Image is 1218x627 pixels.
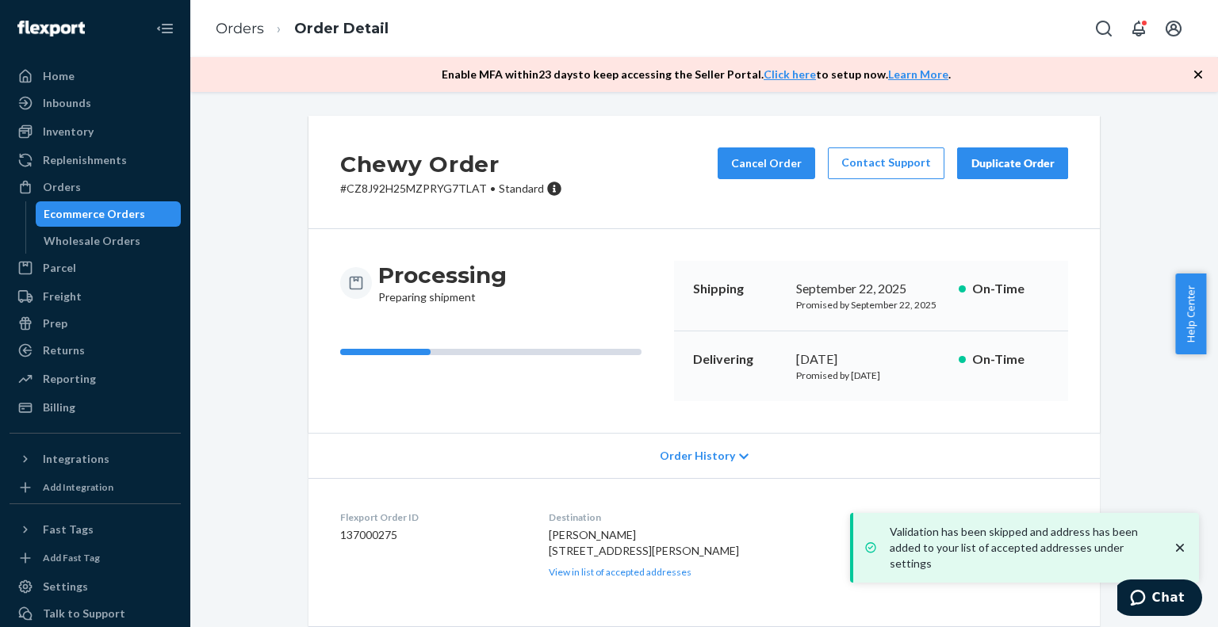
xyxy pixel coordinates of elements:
a: Returns [10,338,181,363]
a: View in list of accepted addresses [549,566,691,578]
div: Fast Tags [43,522,94,537]
a: Wholesale Orders [36,228,182,254]
div: Add Integration [43,480,113,494]
div: [DATE] [796,350,946,369]
div: Duplicate Order [971,155,1055,171]
h3: Processing [378,261,507,289]
a: Settings [10,574,181,599]
a: Prep [10,311,181,336]
p: On-Time [972,280,1049,298]
a: Orders [10,174,181,200]
ol: breadcrumbs [203,6,401,52]
button: Duplicate Order [957,147,1068,179]
div: Prep [43,315,67,331]
p: Promised by September 22, 2025 [796,298,946,312]
p: Delivering [693,350,783,369]
p: # CZ8J92H25MZPRYG7TLAT [340,181,562,197]
a: Inventory [10,119,181,144]
button: Fast Tags [10,517,181,542]
button: Integrations [10,446,181,472]
div: Integrations [43,451,109,467]
a: Ecommerce Orders [36,201,182,227]
dt: Flexport Order ID [340,510,523,524]
div: Replenishments [43,152,127,168]
h2: Chewy Order [340,147,562,181]
div: Inbounds [43,95,91,111]
a: Billing [10,395,181,420]
button: Open Search Box [1088,13,1120,44]
div: Settings [43,579,88,595]
button: Close Navigation [149,13,181,44]
button: Talk to Support [10,601,181,626]
a: Parcel [10,255,181,281]
button: Cancel Order [718,147,815,179]
div: Inventory [43,124,94,140]
a: Home [10,63,181,89]
div: Parcel [43,260,76,276]
a: Click here [764,67,816,81]
p: Validation has been skipped and address has been added to your list of accepted addresses under s... [890,524,1156,572]
iframe: Opens a widget where you can chat to one of our agents [1117,579,1202,619]
p: On-Time [972,350,1049,369]
dt: Buyer Order Tracking [868,510,1068,524]
div: Home [43,68,75,84]
div: Billing [43,400,75,415]
svg: close toast [1172,540,1188,556]
a: Reporting [10,366,181,392]
div: Freight [43,289,82,304]
a: Inbounds [10,90,181,116]
div: Orders [43,179,81,195]
a: Orders [216,20,264,37]
p: Enable MFA within 23 days to keep accessing the Seller Portal. to setup now. . [442,67,951,82]
button: Open notifications [1123,13,1155,44]
dd: 137000275 [340,527,523,543]
div: Talk to Support [43,606,125,621]
div: Ecommerce Orders [44,206,145,222]
div: September 22, 2025 [796,280,946,298]
img: Flexport logo [17,21,85,36]
div: Returns [43,342,85,358]
div: Reporting [43,371,96,387]
a: Add Integration [10,478,181,497]
div: Add Fast Tag [43,551,100,564]
a: Learn More [888,67,948,81]
a: Replenishments [10,147,181,173]
button: Help Center [1175,273,1206,354]
span: Order History [660,448,735,464]
p: Shipping [693,280,783,298]
a: Contact Support [828,147,944,179]
a: Freight [10,284,181,309]
dt: Destination [549,510,844,524]
a: Add Fast Tag [10,549,181,568]
button: Open account menu [1158,13,1189,44]
div: Wholesale Orders [44,233,140,249]
div: Preparing shipment [378,261,507,305]
span: • [490,182,496,195]
p: Promised by [DATE] [796,369,946,382]
a: Order Detail [294,20,389,37]
span: [PERSON_NAME] [STREET_ADDRESS][PERSON_NAME] [549,528,739,557]
span: Standard [499,182,544,195]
